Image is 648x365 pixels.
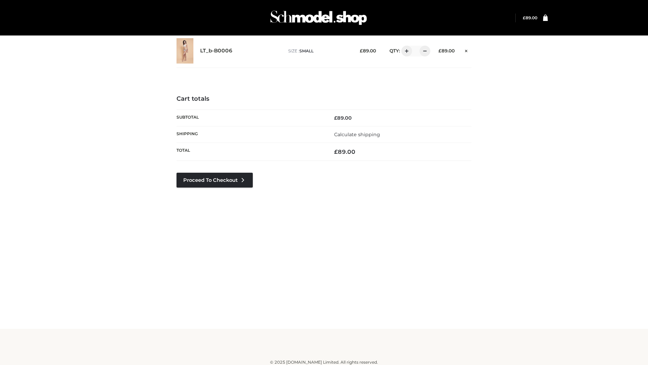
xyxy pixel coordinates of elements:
div: QTY: [383,46,428,56]
a: Calculate shipping [334,131,380,138]
span: £ [334,148,338,155]
h4: Cart totals [177,95,471,103]
bdi: 89.00 [523,15,537,20]
a: Proceed to Checkout [177,173,253,188]
bdi: 89.00 [334,115,352,121]
th: Total [177,143,324,161]
span: £ [334,115,337,121]
span: SMALL [299,48,314,53]
span: £ [523,15,525,20]
span: £ [360,48,363,53]
a: LT_b-B0006 [200,48,233,54]
th: Subtotal [177,109,324,126]
bdi: 89.00 [360,48,376,53]
bdi: 89.00 [438,48,455,53]
p: size : [288,48,349,54]
a: Remove this item [461,46,471,54]
th: Shipping [177,126,324,143]
a: £89.00 [523,15,537,20]
bdi: 89.00 [334,148,355,155]
img: Schmodel Admin 964 [268,4,369,31]
span: £ [438,48,441,53]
